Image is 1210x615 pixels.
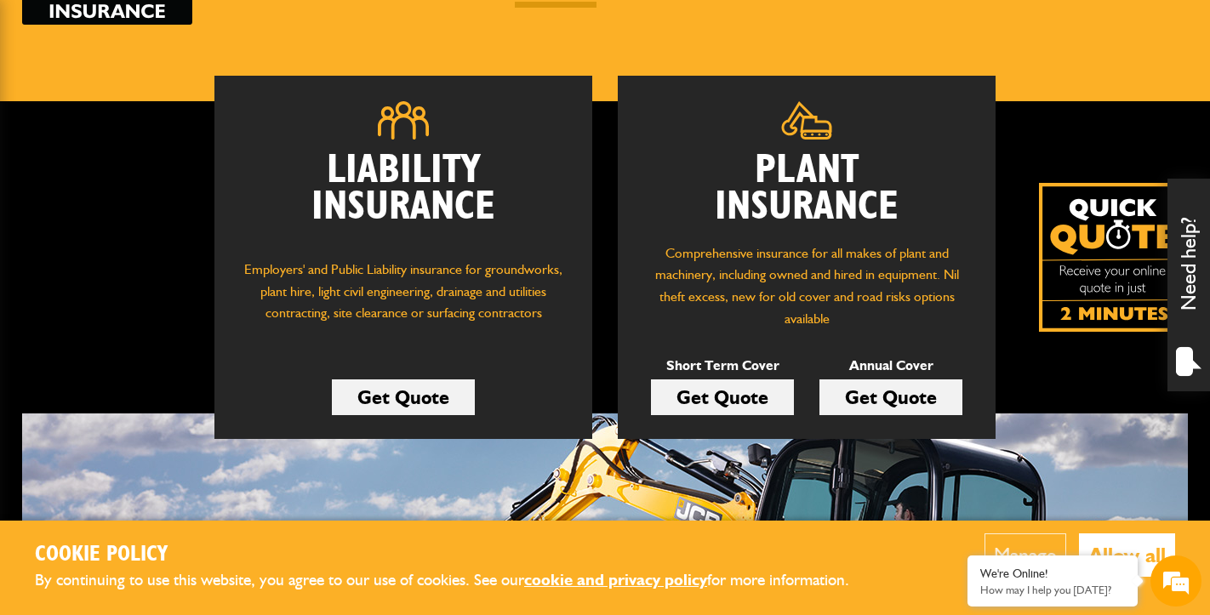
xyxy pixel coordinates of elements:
h2: Cookie Policy [35,542,877,568]
h2: Plant Insurance [643,152,970,225]
p: Comprehensive insurance for all makes of plant and machinery, including owned and hired in equipm... [643,242,970,329]
p: Employers' and Public Liability insurance for groundworks, plant hire, light civil engineering, d... [240,259,567,340]
div: We're Online! [980,567,1125,581]
h2: Liability Insurance [240,152,567,242]
p: Annual Cover [819,355,962,377]
a: cookie and privacy policy [524,570,707,589]
p: By continuing to use this website, you agree to our use of cookies. See our for more information. [35,567,877,594]
div: Need help? [1167,179,1210,391]
a: Get Quote [332,379,475,415]
p: How may I help you today? [980,584,1125,596]
button: Manage [985,533,1066,577]
a: Get your insurance quote isn just 2-minutes [1039,183,1188,332]
img: Quick Quote [1039,183,1188,332]
a: Get Quote [819,379,962,415]
a: Get Quote [651,379,794,415]
p: Short Term Cover [651,355,794,377]
button: Allow all [1079,533,1175,577]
